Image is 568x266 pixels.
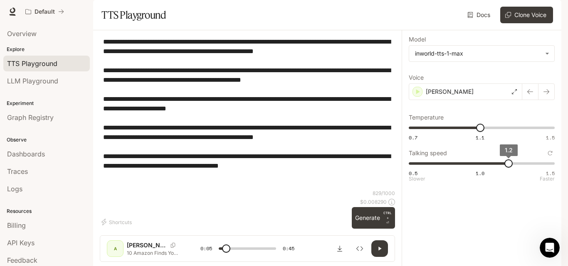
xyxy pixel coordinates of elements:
[409,75,424,81] p: Voice
[101,7,166,23] h1: TTS Playground
[35,8,55,15] p: Default
[476,134,484,141] span: 1.1
[331,240,348,257] button: Download audio
[546,149,555,158] button: Reset to default
[127,241,167,249] p: [PERSON_NAME]
[476,170,484,177] span: 1.0
[383,210,392,225] p: ⏎
[100,215,135,229] button: Shortcuts
[167,243,179,248] button: Copy Voice ID
[127,249,180,256] p: 10 Amazon Finds You Need to See Introducing the Pressurized Handheld Steam Cleaner... Blast away ...
[466,7,494,23] a: Docs
[409,150,447,156] p: Talking speed
[409,176,425,181] p: Slower
[505,146,513,154] span: 1.2
[283,244,294,253] span: 0:45
[546,134,555,141] span: 1.5
[415,49,541,58] div: inworld-tts-1-max
[409,37,426,42] p: Model
[426,88,474,96] p: [PERSON_NAME]
[200,244,212,253] span: 0:05
[352,207,395,229] button: GenerateCTRL +⏎
[409,115,444,120] p: Temperature
[360,198,387,205] p: $ 0.008290
[383,210,392,220] p: CTRL +
[546,170,555,177] span: 1.5
[351,240,368,257] button: Inspect
[540,176,555,181] p: Faster
[540,238,560,258] iframe: Intercom live chat
[500,7,553,23] button: Clone Voice
[22,3,68,20] button: All workspaces
[409,134,417,141] span: 0.7
[409,46,554,61] div: inworld-tts-1-max
[109,242,122,255] div: A
[409,170,417,177] span: 0.5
